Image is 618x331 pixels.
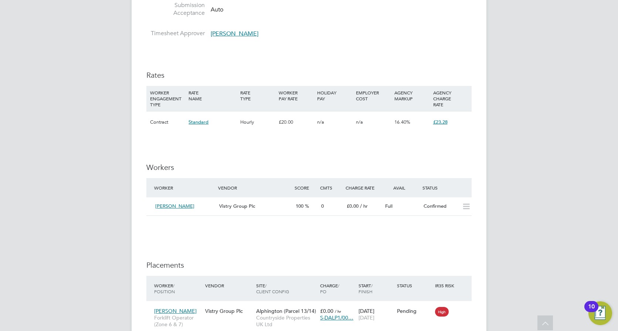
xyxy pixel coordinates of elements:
div: Status [421,181,472,194]
label: Timesheet Approver [146,30,205,37]
button: Open Resource Center, 10 new notifications [588,301,612,325]
span: / Position [154,282,175,294]
div: Hourly [238,111,277,133]
label: Submission Acceptance [146,1,205,17]
div: Charge [318,279,357,298]
span: 0 [321,203,324,209]
span: [PERSON_NAME] [211,30,258,37]
div: Site [254,279,318,298]
div: Avail [382,181,421,194]
span: 100 [296,203,303,209]
h3: Workers [146,163,472,172]
span: / Finish [359,282,373,294]
span: High [435,307,449,317]
div: £20.00 [277,111,315,133]
div: RATE TYPE [238,86,277,105]
span: S-DALP1/00… [320,314,353,321]
span: Alphington (Parcel 13/14) [256,308,316,314]
div: 10 [588,307,595,316]
div: Contract [148,111,187,133]
div: Start [357,279,395,298]
span: Forklift Operator (Zone 6 & 7) [154,314,201,328]
div: Status [395,279,434,292]
a: [PERSON_NAME]Forklift Operator (Zone 6 & 7)Vistry Group PlcAlphington (Parcel 13/14)Countryside P... [152,304,472,310]
span: [DATE] [359,314,374,321]
div: Worker [152,279,203,298]
div: RATE NAME [187,86,238,105]
div: Vendor [203,279,254,292]
span: Countryside Properties UK Ltd [256,314,316,328]
div: AGENCY CHARGE RATE [431,86,470,111]
div: Worker [152,181,216,194]
span: n/a [356,119,363,125]
div: Score [293,181,318,194]
span: Standard [189,119,208,125]
h3: Rates [146,70,472,80]
span: / Client Config [256,282,289,294]
div: Vendor [216,181,293,194]
div: EMPLOYER COST [354,86,393,105]
span: / hr [335,308,341,314]
span: [PERSON_NAME] [155,203,194,209]
span: [PERSON_NAME] [154,308,197,314]
div: Vistry Group Plc [203,304,254,318]
h3: Placements [146,260,472,270]
div: WORKER ENGAGEMENT TYPE [148,86,187,111]
span: £0.00 [320,308,333,314]
div: IR35 Risk [433,279,459,292]
div: [DATE] [357,304,395,325]
span: £23.28 [433,119,448,125]
span: Vistry Group Plc [219,203,255,209]
span: 16.40% [394,119,410,125]
div: WORKER PAY RATE [277,86,315,105]
div: HOLIDAY PAY [315,86,354,105]
span: / hr [360,203,368,209]
span: £0.00 [347,203,359,209]
div: Charge Rate [344,181,382,194]
div: AGENCY MARKUP [393,86,431,105]
span: n/a [317,119,324,125]
span: / PO [320,282,339,294]
span: Full [385,203,393,209]
div: Confirmed [421,200,459,213]
span: Auto [211,6,223,13]
div: Cmts [318,181,344,194]
div: Pending [397,308,432,314]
